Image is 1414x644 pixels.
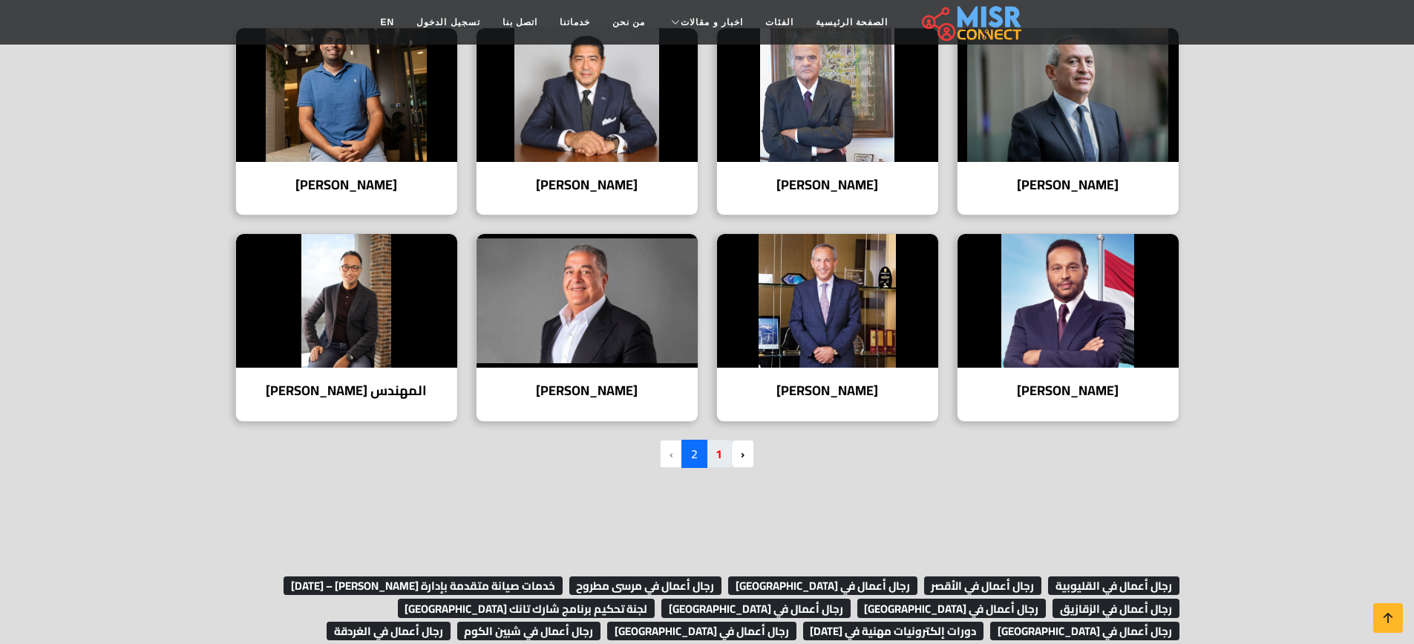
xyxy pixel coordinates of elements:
span: رجال أعمال في [GEOGRAPHIC_DATA] [857,599,1047,618]
a: رجال أعمال في الغردقة [323,619,451,642]
a: محمد بلوط [PERSON_NAME] [226,27,467,216]
img: محمد بلوط [236,28,457,162]
a: رجال أعمال في [GEOGRAPHIC_DATA] [724,574,917,596]
a: رجال أعمال في الزقازيق [1049,597,1179,619]
a: pagination.previous [731,440,754,468]
span: رجال أعمال في الأقصر [924,576,1042,596]
img: محمد حلاوة [958,234,1179,368]
span: رجال أعمال في مرسى مطروح [569,576,722,596]
a: خدمات صيانة متقدمة بإدارة [PERSON_NAME] – [DATE] [280,574,563,596]
a: اتصل بنا [491,8,549,36]
span: رجال أعمال في [GEOGRAPHIC_DATA] [661,599,851,618]
h4: [PERSON_NAME] [488,177,687,193]
img: ناصف ساويرس [958,28,1179,162]
a: 1 [706,440,732,468]
a: ياسين منصور [PERSON_NAME] [467,233,707,422]
img: ممدوح محمد فتحي عباس [717,28,938,162]
a: الصفحة الرئيسية [805,8,899,36]
span: دورات إلكترونيات مهنية في [DATE] [803,622,984,641]
a: الفئات [754,8,805,36]
a: EN [370,8,406,36]
a: خدماتنا [549,8,601,36]
a: ناصف ساويرس [PERSON_NAME] [948,27,1188,216]
span: 2 [681,440,707,468]
img: ياسين منصور [477,234,698,368]
a: هشام عز العرب [PERSON_NAME] [467,27,707,216]
a: رجال أعمال في [GEOGRAPHIC_DATA] [603,619,796,642]
h4: [PERSON_NAME] [488,383,687,399]
a: ممدوح محمد فتحي عباس [PERSON_NAME] [707,27,948,216]
span: رجال أعمال في الزقازيق [1053,599,1179,618]
a: رجال أعمال في الأقصر [920,574,1042,596]
a: دورات إلكترونيات مهنية في [DATE] [799,619,984,642]
h4: [PERSON_NAME] [969,383,1168,399]
span: رجال أعمال في شبين الكوم [457,622,601,641]
a: رجال أعمال في [GEOGRAPHIC_DATA] [658,597,851,619]
h4: [PERSON_NAME] [969,177,1168,193]
a: اخبار و مقالات [656,8,754,36]
h4: [PERSON_NAME] [728,383,927,399]
span: لجنة تحكيم برنامج شارك تانك [GEOGRAPHIC_DATA] [398,599,655,618]
img: رؤوف غبور [717,234,938,368]
h4: [PERSON_NAME] [247,177,446,193]
span: رجال أعمال في الغردقة [327,622,451,641]
a: رجال أعمال في [GEOGRAPHIC_DATA] [854,597,1047,619]
h4: المهندس [PERSON_NAME] [247,383,446,399]
a: رجال أعمال في مرسى مطروح [566,574,722,596]
a: رجال أعمال في [GEOGRAPHIC_DATA] [986,619,1179,642]
a: رؤوف غبور [PERSON_NAME] [707,233,948,422]
span: رجال أعمال في [GEOGRAPHIC_DATA] [990,622,1179,641]
a: تسجيل الدخول [405,8,491,36]
a: من نحن [601,8,656,36]
span: رجال أعمال في [GEOGRAPHIC_DATA] [607,622,796,641]
img: هشام عز العرب [477,28,698,162]
span: رجال أعمال في القليوبية [1048,576,1179,596]
img: المهندس محمد منير الأحول [236,234,457,368]
a: رجال أعمال في شبين الكوم [454,619,601,642]
img: main.misr_connect [922,4,1021,41]
span: رجال أعمال في [GEOGRAPHIC_DATA] [728,576,917,596]
span: خدمات صيانة متقدمة بإدارة [PERSON_NAME] – [DATE] [284,576,563,596]
a: محمد حلاوة [PERSON_NAME] [948,233,1188,422]
li: pagination.next [661,440,682,468]
h4: [PERSON_NAME] [728,177,927,193]
a: المهندس محمد منير الأحول المهندس [PERSON_NAME] [226,233,467,422]
span: اخبار و مقالات [681,16,743,29]
a: رجال أعمال في القليوبية [1044,574,1179,596]
a: لجنة تحكيم برنامج شارك تانك [GEOGRAPHIC_DATA] [394,597,655,619]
